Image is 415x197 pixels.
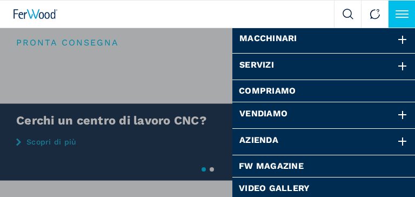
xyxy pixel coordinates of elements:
img: Ferwood [14,9,58,19]
a: Compriamo [239,87,409,95]
a: FW Magazine [239,162,409,170]
a: Video Gallery [239,184,409,193]
button: Click to toggle menu [388,1,415,28]
img: Search [343,9,353,19]
img: Contact us [370,9,380,19]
